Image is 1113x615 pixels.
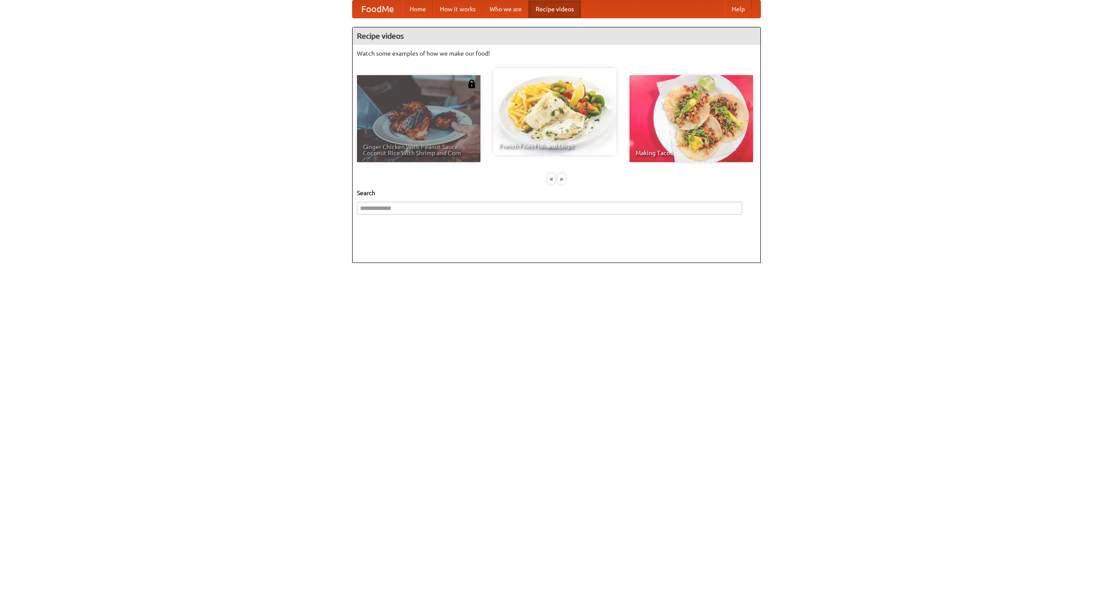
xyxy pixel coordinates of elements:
a: Who we are [483,0,529,18]
p: Watch some examples of how we make our food! [357,49,756,58]
a: How it works [433,0,483,18]
a: Recipe videos [529,0,581,18]
a: Home [403,0,433,18]
div: » [558,173,566,184]
a: Making Tacos [630,75,753,162]
img: 483408.png [467,80,476,88]
div: « [547,173,555,184]
a: French Fries Fish and Chips [493,68,616,155]
span: French Fries Fish and Chips [499,143,610,149]
a: FoodMe [353,0,403,18]
h5: Search [357,189,756,197]
h4: Recipe videos [353,27,760,45]
span: Making Tacos [636,150,747,156]
a: Help [725,0,752,18]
